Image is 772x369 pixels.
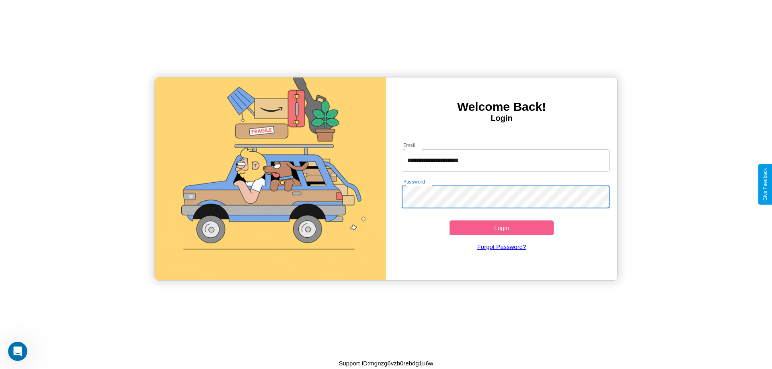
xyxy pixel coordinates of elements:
[398,235,606,258] a: Forgot Password?
[403,178,425,185] label: Password
[403,142,416,149] label: Email
[762,168,768,201] div: Give Feedback
[8,342,27,361] iframe: Intercom live chat
[386,100,617,114] h3: Welcome Back!
[339,358,433,369] p: Support ID: mgnzg6vzb0rebdg1u6w
[155,77,386,280] img: gif
[386,114,617,123] h4: Login
[450,220,554,235] button: Login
